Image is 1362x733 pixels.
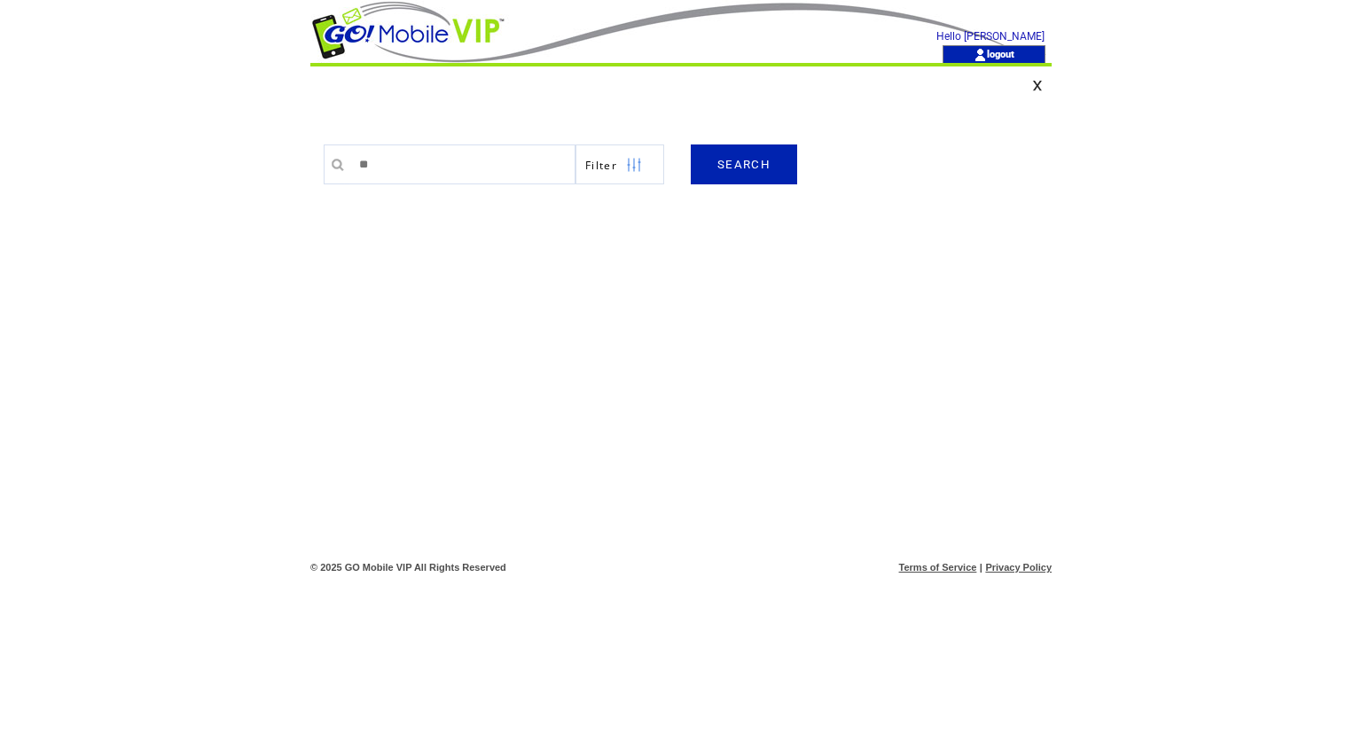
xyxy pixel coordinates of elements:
a: Filter [575,144,664,184]
a: Privacy Policy [985,562,1052,573]
span: | [980,562,982,573]
span: Hello [PERSON_NAME] [936,30,1045,43]
span: Show filters [585,158,617,173]
a: SEARCH [691,144,797,184]
span: © 2025 GO Mobile VIP All Rights Reserved [310,562,506,573]
a: logout [987,48,1014,59]
a: Terms of Service [899,562,977,573]
img: account_icon.gif [974,48,987,62]
img: filters.png [626,145,642,185]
